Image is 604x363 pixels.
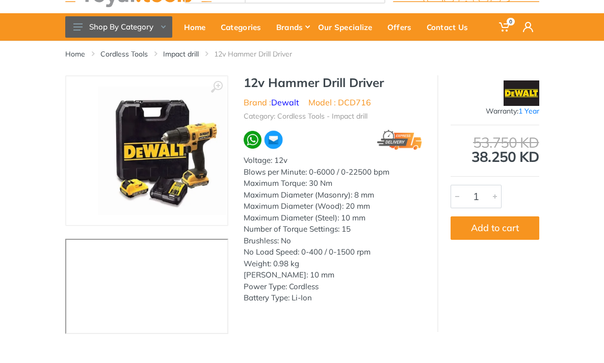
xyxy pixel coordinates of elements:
[244,224,422,235] div: Number of Torque Settings: 15
[383,16,422,38] div: Offers
[271,97,299,107] a: Dewalt
[504,80,539,106] img: Dewalt
[244,131,262,149] img: wa.webp
[244,201,422,212] div: Maximum Diameter (Wood): 20 mm
[272,16,313,38] div: Brands
[244,258,422,270] div: Weight: 0.98 kg
[100,49,148,59] a: Cordless Tools
[451,106,539,117] div: Warranty:
[244,155,422,166] div: Voltage: 12v
[244,269,422,281] div: [PERSON_NAME]: 10 mm
[518,106,539,116] span: 1 Year
[163,49,199,59] a: Impact drill
[214,49,307,59] li: 12v Hammer Drill Driver
[507,18,515,25] span: 0
[216,13,272,41] a: Categories
[244,96,299,108] li: Brand :
[216,16,272,38] div: Categories
[308,96,371,108] li: Model : DCD716
[383,13,422,41] a: Offers
[244,166,422,178] div: Blows per Minute: 0-6000 / 0-22500 bpm
[422,16,479,38] div: Contact Us
[244,178,422,189] div: Maximum Torque: 30 Nm
[264,130,283,150] img: ma.webp
[313,13,383,41] a: Our Specialize
[65,16,172,38] button: Shop By Category
[179,16,216,38] div: Home
[244,212,422,224] div: Maximum Diameter (Steel): 10 mm
[451,216,539,240] button: Add to cart
[244,246,422,258] div: No Load Speed: 0-400 / 0-1500 rpm
[244,235,422,247] div: Brushless: No
[493,13,517,41] a: 0
[451,135,539,150] div: 53.750 KD
[244,111,367,122] li: Category: Cordless Tools - Impact drill
[244,189,422,201] div: Maximum Diameter (Masonry): 8 mm
[377,130,422,150] img: express.png
[244,281,422,293] div: Power Type: Cordless
[98,87,226,215] img: Royal Tools - 12v Hammer Drill Driver
[65,49,85,59] a: Home
[65,49,539,59] nav: breadcrumb
[422,13,479,41] a: Contact Us
[451,135,539,164] div: 38.250 KD
[244,75,422,90] h1: 12v Hammer Drill Driver
[179,13,216,41] a: Home
[313,16,383,38] div: Our Specialize
[244,292,422,304] div: Battery Type: Li-Ion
